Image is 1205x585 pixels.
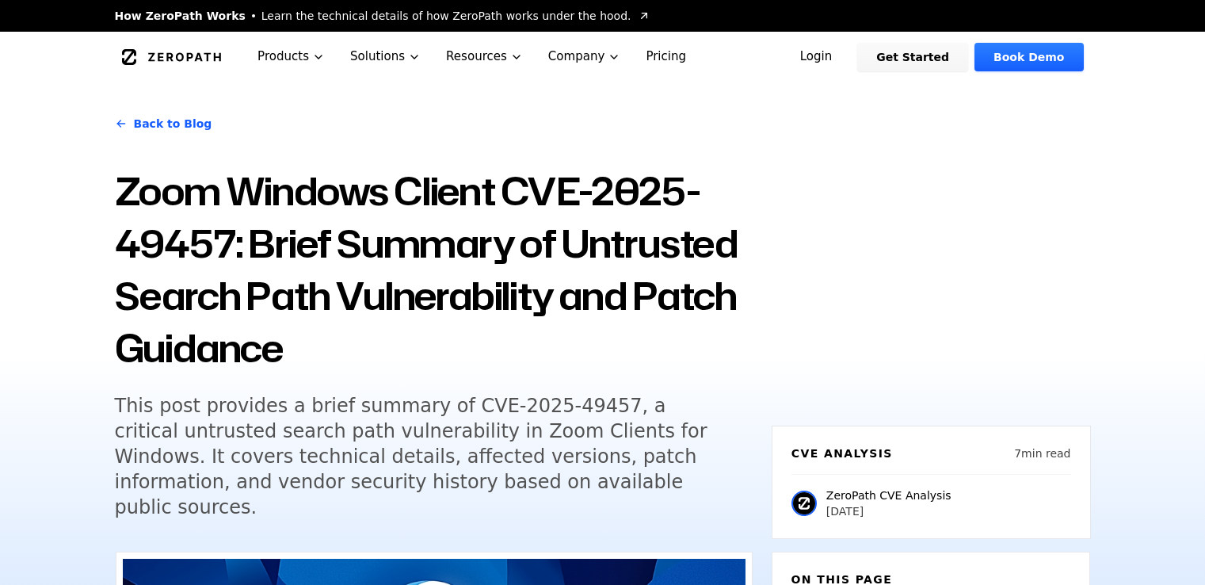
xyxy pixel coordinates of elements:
p: 7 min read [1014,445,1070,461]
a: Book Demo [974,43,1083,71]
h1: Zoom Windows Client CVE-2025-49457: Brief Summary of Untrusted Search Path Vulnerability and Patc... [115,165,753,374]
nav: Global [96,32,1110,82]
button: Resources [433,32,536,82]
button: Products [245,32,337,82]
p: ZeroPath CVE Analysis [826,487,951,503]
img: ZeroPath CVE Analysis [791,491,817,516]
button: Solutions [337,32,433,82]
a: Login [781,43,852,71]
h5: This post provides a brief summary of CVE-2025-49457, a critical untrusted search path vulnerabil... [115,393,723,520]
h6: CVE Analysis [791,445,893,461]
p: [DATE] [826,503,951,519]
button: Company [536,32,634,82]
a: Back to Blog [115,101,212,146]
span: Learn the technical details of how ZeroPath works under the hood. [261,8,631,24]
a: Pricing [633,32,699,82]
span: How ZeroPath Works [115,8,246,24]
a: Get Started [857,43,968,71]
a: How ZeroPath WorksLearn the technical details of how ZeroPath works under the hood. [115,8,650,24]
